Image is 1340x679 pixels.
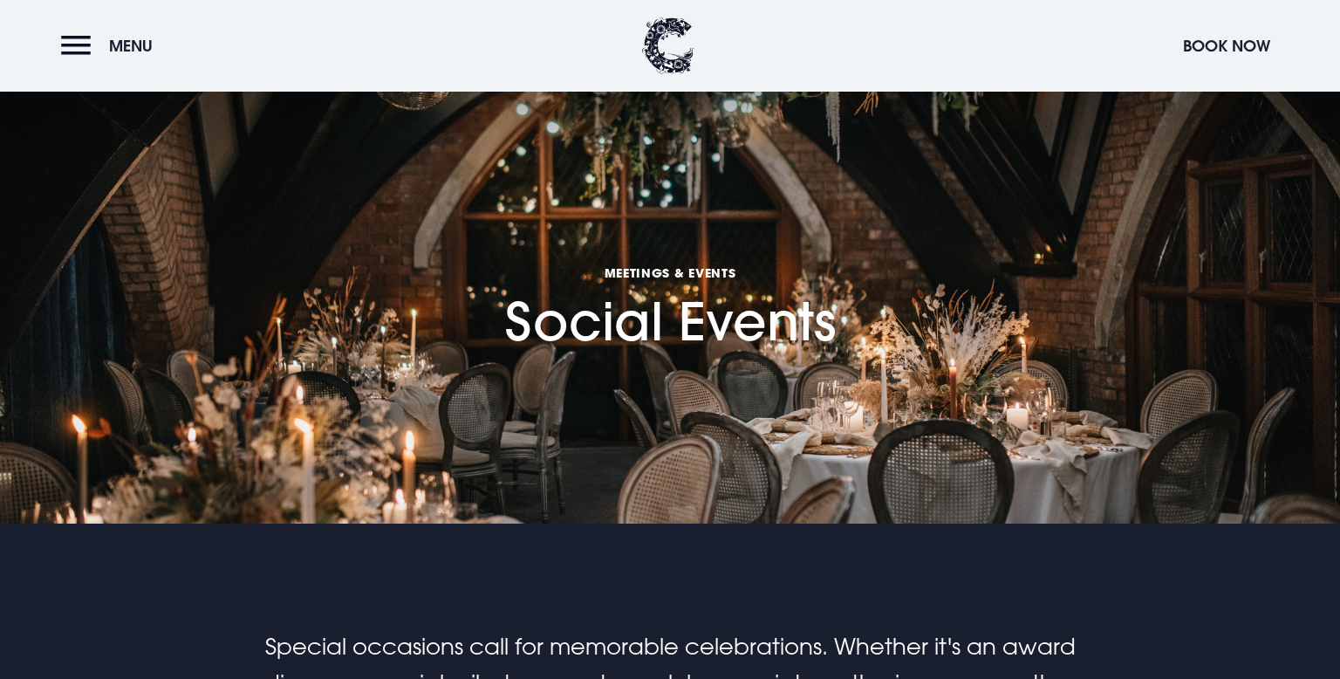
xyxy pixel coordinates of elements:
span: Menu [109,36,153,56]
button: Book Now [1174,27,1279,65]
img: Clandeboye Lodge [642,17,694,74]
span: Meetings & Events [505,264,836,281]
h1: Social Events [505,180,836,353]
button: Menu [61,27,161,65]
